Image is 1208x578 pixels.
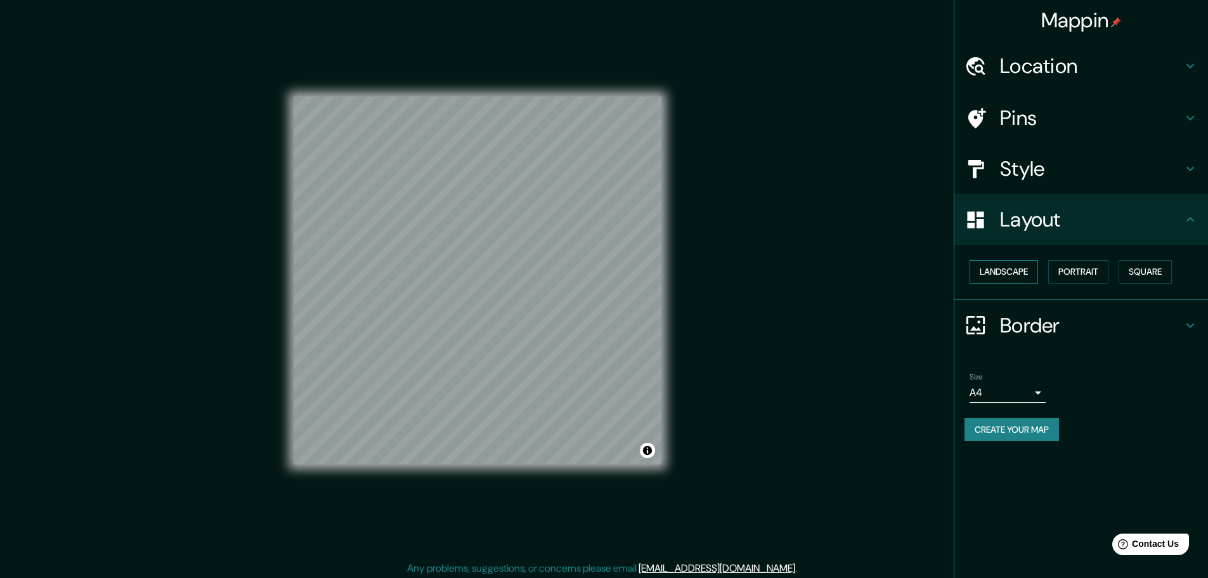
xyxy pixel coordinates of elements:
a: [EMAIL_ADDRESS][DOMAIN_NAME] [639,562,795,575]
div: Style [954,143,1208,194]
button: Landscape [970,260,1038,284]
button: Toggle attribution [640,443,655,458]
h4: Mappin [1041,8,1122,33]
h4: Location [1000,53,1183,79]
button: Create your map [964,418,1059,442]
p: Any problems, suggestions, or concerns please email . [407,561,797,576]
div: Layout [954,194,1208,245]
h4: Pins [1000,105,1183,131]
h4: Border [1000,313,1183,338]
div: Pins [954,93,1208,143]
div: . [797,561,799,576]
iframe: Help widget launcher [1095,529,1194,564]
button: Portrait [1048,260,1108,284]
div: Location [954,41,1208,91]
h4: Style [1000,156,1183,181]
div: A4 [970,383,1046,403]
label: Size [970,371,983,382]
div: . [799,561,802,576]
img: pin-icon.png [1111,17,1121,27]
canvas: Map [294,96,661,464]
h4: Layout [1000,207,1183,232]
button: Square [1119,260,1172,284]
div: Border [954,300,1208,351]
